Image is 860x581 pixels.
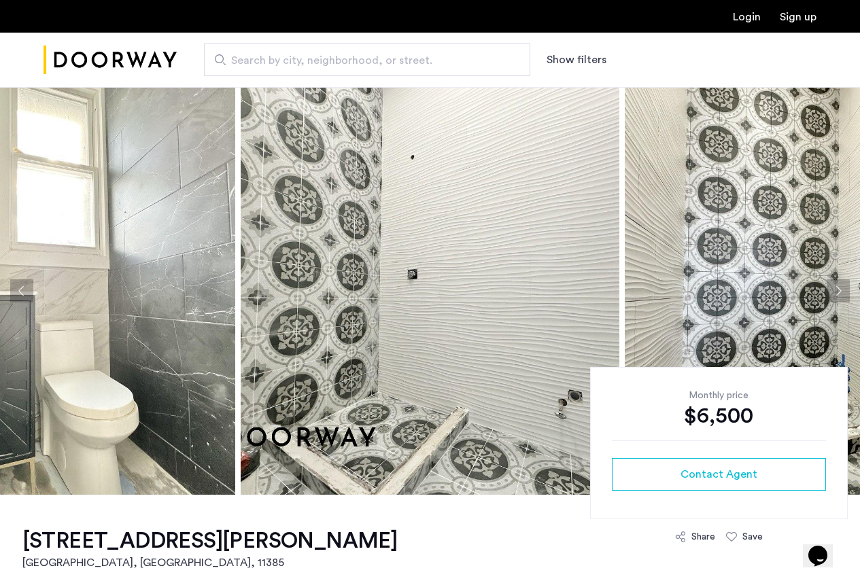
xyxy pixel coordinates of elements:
h1: [STREET_ADDRESS][PERSON_NAME] [22,527,398,554]
iframe: chat widget [803,527,846,567]
a: Registration [780,12,816,22]
button: Next apartment [827,279,850,302]
div: Share [691,530,715,544]
a: Cazamio Logo [44,35,177,86]
span: Contact Agent [681,466,757,482]
h2: [GEOGRAPHIC_DATA], [GEOGRAPHIC_DATA] , 11385 [22,554,398,571]
input: Apartment Search [204,43,530,76]
div: $6,500 [612,402,826,429]
div: Monthly price [612,389,826,402]
button: Previous apartment [10,279,33,302]
a: [STREET_ADDRESS][PERSON_NAME][GEOGRAPHIC_DATA], [GEOGRAPHIC_DATA], 11385 [22,527,398,571]
a: Login [733,12,761,22]
img: apartment [241,87,619,495]
div: Save [742,530,763,544]
img: logo [44,35,177,86]
button: Show or hide filters [547,52,606,68]
button: button [612,458,826,491]
span: Search by city, neighborhood, or street. [231,52,492,69]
